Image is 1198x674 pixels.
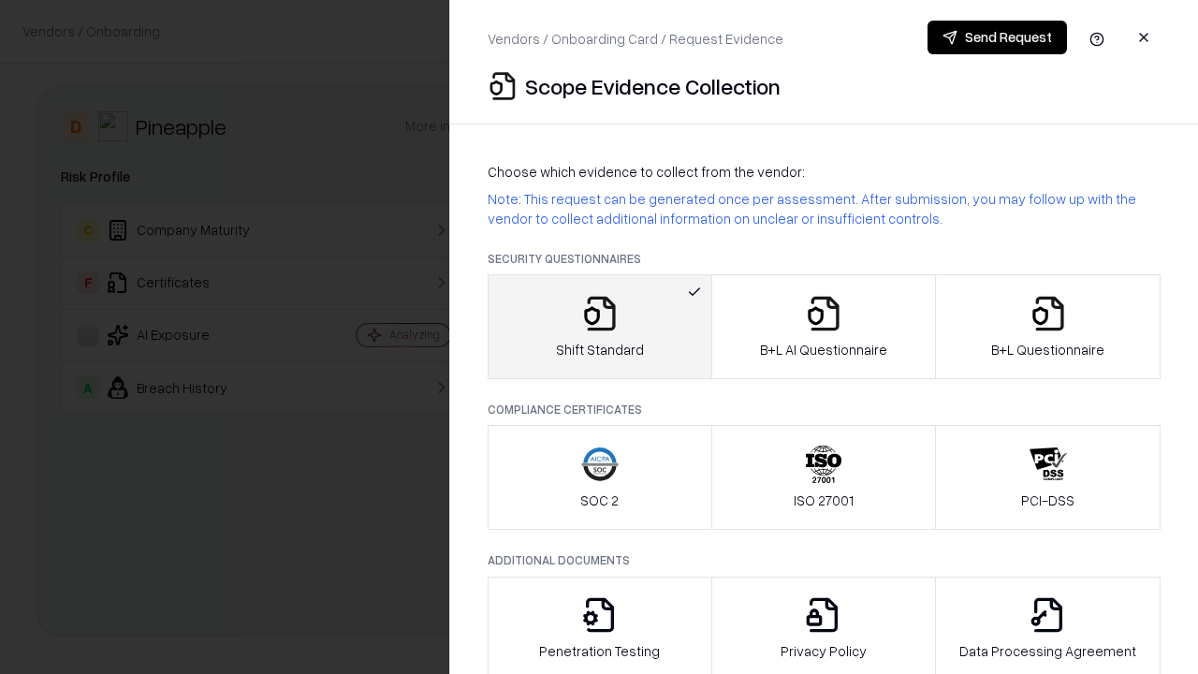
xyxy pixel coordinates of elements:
p: Penetration Testing [539,641,660,661]
p: Security Questionnaires [488,251,1161,267]
p: PCI-DSS [1021,491,1074,510]
p: Choose which evidence to collect from the vendor: [488,162,1161,182]
p: Data Processing Agreement [959,641,1136,661]
p: B+L AI Questionnaire [760,340,887,359]
button: ISO 27001 [711,425,937,530]
p: Compliance Certificates [488,402,1161,418]
p: Note: This request can be generated once per assessment. After submission, you may follow up with... [488,189,1161,228]
button: Shift Standard [488,274,712,379]
p: Privacy Policy [781,641,867,661]
button: B+L Questionnaire [935,274,1161,379]
p: Additional Documents [488,552,1161,568]
button: Send Request [928,21,1067,54]
p: Shift Standard [556,340,644,359]
p: ISO 27001 [794,491,854,510]
p: B+L Questionnaire [991,340,1104,359]
p: SOC 2 [580,491,619,510]
button: B+L AI Questionnaire [711,274,937,379]
p: Vendors / Onboarding Card / Request Evidence [488,29,783,49]
button: PCI-DSS [935,425,1161,530]
button: SOC 2 [488,425,712,530]
p: Scope Evidence Collection [525,71,781,101]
